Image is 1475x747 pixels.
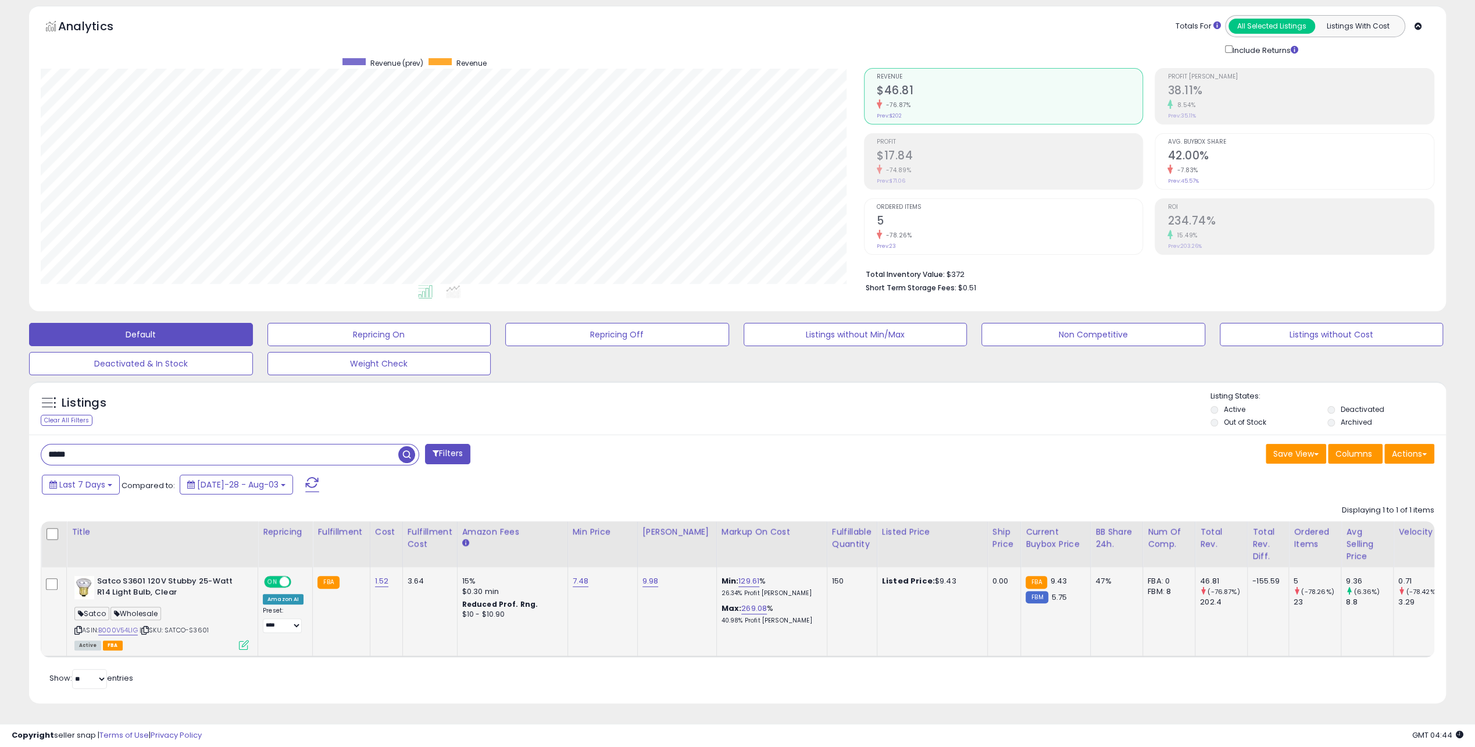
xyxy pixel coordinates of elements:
span: Revenue [877,74,1143,80]
span: All listings currently available for purchase on Amazon [74,641,101,650]
button: Deactivated & In Stock [29,352,253,375]
div: Cost [375,526,398,538]
button: Listings without Cost [1220,323,1444,346]
h2: 42.00% [1167,149,1434,165]
span: ON [265,577,280,587]
b: Satco S3601 120V Stubby 25-Watt R14 Light Bulb, Clear [97,576,238,600]
div: 3.29 [1398,597,1445,607]
div: 202.4 [1200,597,1247,607]
h2: $17.84 [877,149,1143,165]
div: Totals For [1176,21,1221,32]
span: Last 7 Days [59,479,105,490]
div: Preset: [263,607,303,633]
div: ASIN: [74,576,249,649]
div: Clear All Filters [41,415,92,426]
div: 46.81 [1200,576,1247,586]
a: 1.52 [375,575,389,587]
div: -155.59 [1252,576,1280,586]
small: (-78.42%) [1406,587,1438,596]
div: Fulfillment [317,526,365,538]
div: 0.00 [992,576,1012,586]
div: 5 [1294,576,1341,586]
span: [DATE]-28 - Aug-03 [197,479,278,490]
button: Repricing Off [505,323,729,346]
div: 0.71 [1398,576,1445,586]
small: 15.49% [1173,231,1197,240]
th: The percentage added to the cost of goods (COGS) that forms the calculator for Min & Max prices. [716,521,827,567]
div: 15% [462,576,559,586]
div: Total Rev. [1200,526,1242,550]
div: seller snap | | [12,730,202,741]
small: Prev: 203.26% [1167,243,1201,250]
p: 26.34% Profit [PERSON_NAME] [722,589,818,597]
div: Avg Selling Price [1346,526,1388,563]
div: FBM: 8 [1148,586,1186,597]
span: $0.51 [958,282,976,293]
div: 9.36 [1346,576,1393,586]
div: Current Buybox Price [1026,526,1085,550]
small: (6.36%) [1353,587,1380,596]
small: FBM [1026,591,1048,603]
a: B000V54LIG [98,625,138,635]
small: (-76.87%) [1208,587,1240,596]
div: Velocity [1398,526,1441,538]
span: Wholesale [110,607,162,620]
div: % [722,576,818,597]
h5: Analytics [58,18,136,37]
div: Min Price [573,526,633,538]
span: Revenue [456,58,486,68]
a: Privacy Policy [151,730,202,741]
button: Repricing On [267,323,491,346]
div: Markup on Cost [722,526,822,538]
a: Terms of Use [99,730,149,741]
small: -76.87% [882,101,911,109]
h2: 38.11% [1167,84,1434,99]
b: Listed Price: [882,575,935,586]
div: 47% [1095,576,1134,586]
span: ROI [1167,204,1434,211]
span: | SKU: SATCO-S3601 [140,625,209,635]
button: [DATE]-28 - Aug-03 [180,475,293,495]
small: 8.54% [1173,101,1195,109]
label: Deactivated [1341,404,1384,414]
h2: 5 [877,214,1143,230]
span: 2025-08-11 04:44 GMT [1412,730,1463,741]
div: Fulfillable Quantity [832,526,872,550]
small: Prev: $71.06 [877,177,905,184]
a: 129.61 [738,575,759,587]
div: Ordered Items [1294,526,1336,550]
button: Listings without Min/Max [744,323,967,346]
span: Profit [PERSON_NAME] [1167,74,1434,80]
b: Total Inventory Value: [866,269,945,279]
button: Last 7 Days [42,475,120,495]
button: Actions [1384,444,1434,464]
div: $10 - $10.90 [462,610,559,620]
div: % [722,603,818,625]
span: Revenue (prev) [370,58,423,68]
label: Archived [1341,417,1372,427]
small: Prev: 35.11% [1167,112,1195,119]
div: FBA: 0 [1148,576,1186,586]
div: Displaying 1 to 1 of 1 items [1342,505,1434,516]
div: $0.30 min [462,586,559,597]
div: Title [72,526,253,538]
span: Columns [1335,448,1372,460]
span: Satco [74,607,109,620]
button: Save View [1266,444,1326,464]
div: Repricing [263,526,308,538]
div: Fulfillment Cost [408,526,452,550]
button: Default [29,323,253,346]
small: (-78.26%) [1301,587,1334,596]
b: Max: [722,603,742,614]
div: $9.43 [882,576,978,586]
button: Non Competitive [981,323,1205,346]
h2: 234.74% [1167,214,1434,230]
div: 3.64 [408,576,448,586]
small: FBA [1026,576,1047,589]
div: Amazon AI [263,594,303,604]
small: Prev: 23 [877,243,896,250]
span: 9.43 [1050,575,1067,586]
button: Weight Check [267,352,491,375]
small: Amazon Fees. [462,538,469,549]
strong: Copyright [12,730,54,741]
